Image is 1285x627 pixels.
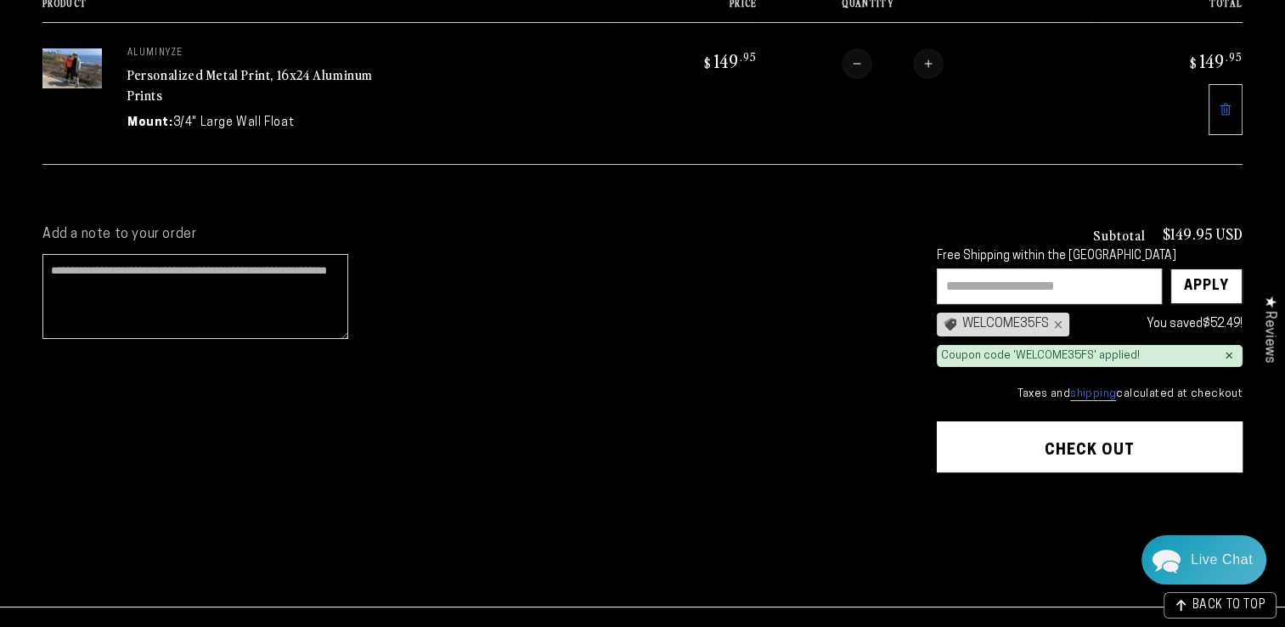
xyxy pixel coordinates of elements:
[1203,318,1240,330] span: $52.49
[740,49,757,64] sup: .95
[1184,269,1229,303] div: Apply
[1253,282,1285,376] div: Click to open Judge.me floating reviews tab
[1092,228,1145,241] h3: Subtotal
[1192,600,1265,612] span: BACK TO TOP
[127,65,373,105] a: Personalized Metal Print, 16x24 Aluminum Prints
[937,506,1243,543] iframe: PayPal-paypal
[937,421,1243,472] button: Check out
[872,48,913,79] input: Quantity for Personalized Metal Print, 16x24 Aluminum Prints
[704,54,712,71] span: $
[937,250,1243,264] div: Free Shipping within the [GEOGRAPHIC_DATA]
[1070,388,1116,401] a: shipping
[937,313,1069,336] div: WELCOME35FS
[1226,49,1243,64] sup: .95
[42,226,903,244] label: Add a note to your order
[1190,54,1198,71] span: $
[1078,313,1243,335] div: You saved !
[1049,318,1062,331] div: ×
[1141,535,1266,585] div: Chat widget toggle
[941,349,1140,364] div: Coupon code 'WELCOME35FS' applied!
[173,114,295,132] dd: 3/4" Large Wall Float
[127,114,173,132] dt: Mount:
[1187,48,1243,72] bdi: 149
[702,48,757,72] bdi: 149
[1209,84,1243,135] a: Remove 16"x24" Rectangle White Glossy Aluminyzed Photo
[1162,226,1243,241] p: $149.95 USD
[1191,535,1253,585] div: Contact Us Directly
[1225,349,1233,363] div: ×
[937,386,1243,403] small: Taxes and calculated at checkout
[127,48,382,59] p: aluminyze
[42,48,102,88] img: 16"x24" Rectangle White Glossy Aluminyzed Photo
